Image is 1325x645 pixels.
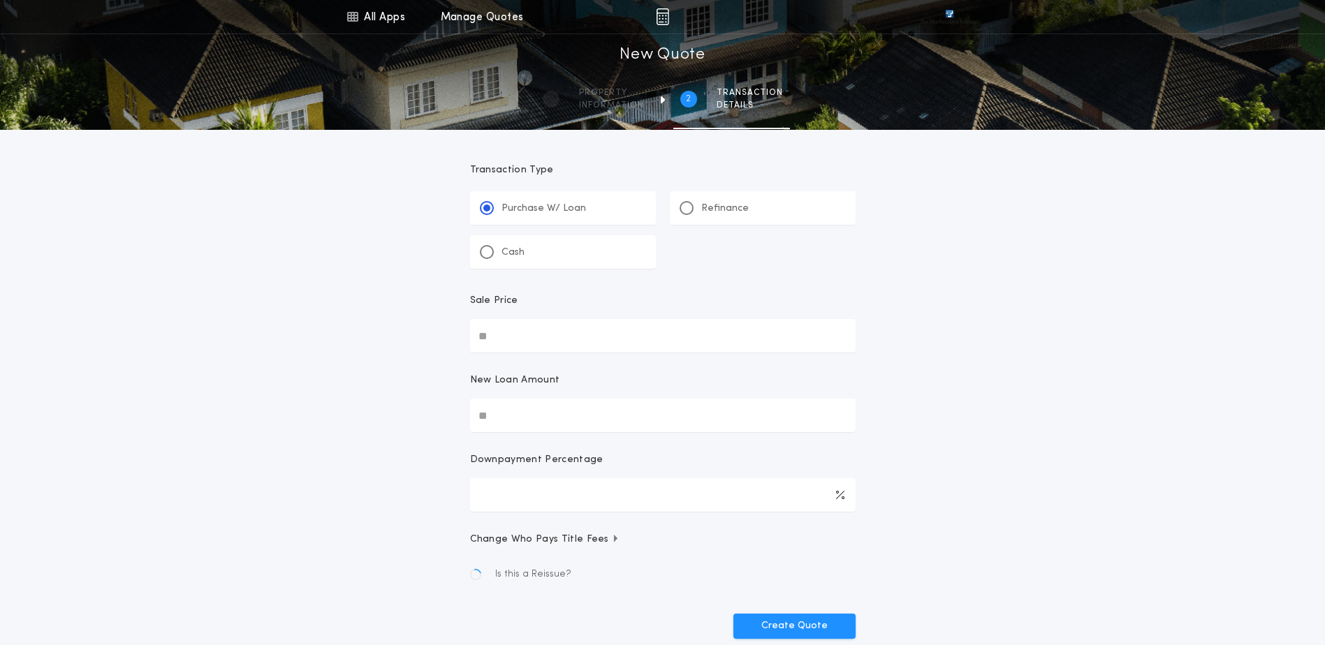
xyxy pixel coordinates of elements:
[470,294,518,308] p: Sale Price
[470,319,856,353] input: Sale Price
[470,478,856,512] input: Downpayment Percentage
[717,87,783,98] span: Transaction
[656,8,669,25] img: img
[733,614,856,639] button: Create Quote
[502,202,586,216] p: Purchase W/ Loan
[701,202,749,216] p: Refinance
[502,246,525,260] p: Cash
[717,100,783,111] span: details
[470,373,560,387] p: New Loan Amount
[495,568,571,581] span: Is this a Reissue?
[579,87,644,98] span: Property
[470,533,856,547] button: Change Who Pays Title Fees
[620,44,705,66] h1: New Quote
[470,453,603,467] p: Downpayment Percentage
[470,399,856,432] input: New Loan Amount
[920,10,979,24] img: vs-icon
[686,94,691,105] h2: 2
[579,100,644,111] span: information
[470,533,620,547] span: Change Who Pays Title Fees
[470,163,856,177] p: Transaction Type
